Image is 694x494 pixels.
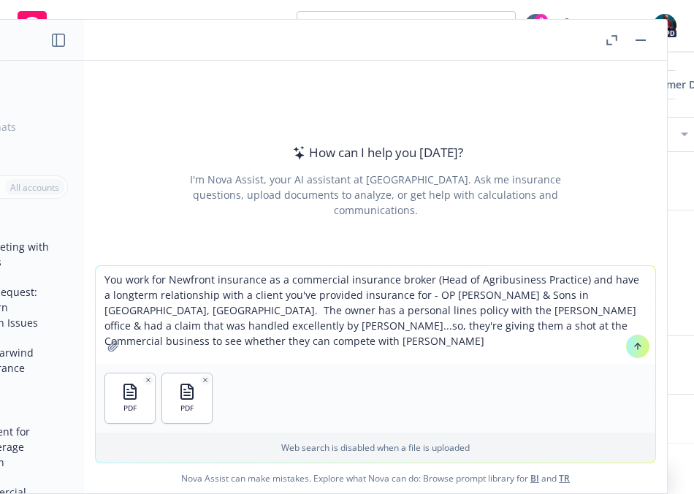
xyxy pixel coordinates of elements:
a: Switch app [619,11,649,40]
span: View accounts as producer... [309,18,449,34]
div: 2 [535,14,548,27]
div: I'm Nova Assist, your AI assistant at [GEOGRAPHIC_DATA]. Ask me insurance questions, upload docum... [170,172,581,218]
span: Nova Assist can make mistakes. Explore what Nova can do: Browse prompt library for and [90,463,661,493]
textarea: You work for Newfront insurance as a commercial insurance broker (Head of Agribusiness Practice) ... [96,266,655,364]
p: Web search is disabled when a file is uploaded [104,441,647,454]
span: PDF [123,403,137,413]
a: BI [530,472,539,484]
div: How can I help you [DATE]? [289,143,463,162]
button: PDF [105,373,155,423]
a: Report a Bug [552,11,581,40]
p: All accounts [10,181,59,194]
a: Accounts [12,5,113,46]
span: PDF [180,403,194,413]
a: Search [586,11,615,40]
img: photo [653,14,676,37]
button: PDF [162,373,212,423]
a: TR [559,472,570,484]
button: View accounts as producer... [297,11,516,40]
